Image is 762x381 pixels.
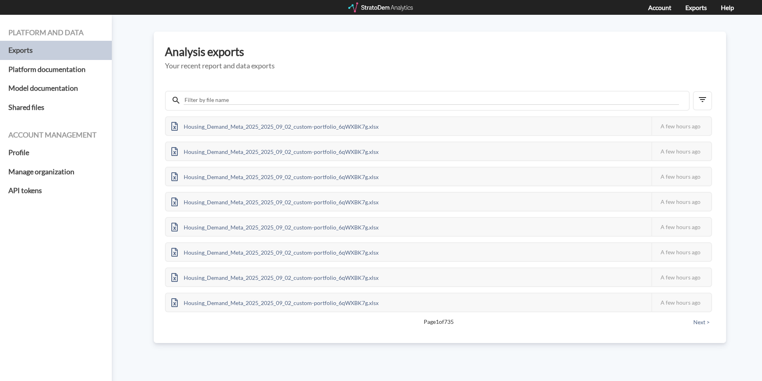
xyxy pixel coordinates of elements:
[8,131,103,139] h4: Account management
[8,41,103,60] a: Exports
[166,142,384,160] div: Housing_Demand_Meta_2025_2025_09_02_custom-portfolio_6qWXBK7g.xlsx
[165,46,715,58] h3: Analysis exports
[166,298,384,305] a: Housing_Demand_Meta_2025_2025_09_02_custom-portfolio_6qWXBK7g.xlsx
[8,60,103,79] a: Platform documentation
[648,4,671,11] a: Account
[8,181,103,200] a: API tokens
[8,143,103,162] a: Profile
[651,293,711,311] div: A few hours ago
[651,117,711,135] div: A few hours ago
[651,193,711,211] div: A few hours ago
[651,142,711,160] div: A few hours ago
[8,29,103,37] h4: Platform and data
[721,4,734,11] a: Help
[691,318,712,327] button: Next >
[651,218,711,236] div: A few hours ago
[651,243,711,261] div: A few hours ago
[8,162,103,182] a: Manage organization
[166,172,384,179] a: Housing_Demand_Meta_2025_2025_09_02_custom-portfolio_6qWXBK7g.xlsx
[651,268,711,286] div: A few hours ago
[166,248,384,255] a: Housing_Demand_Meta_2025_2025_09_02_custom-portfolio_6qWXBK7g.xlsx
[166,122,384,129] a: Housing_Demand_Meta_2025_2025_09_02_custom-portfolio_6qWXBK7g.xlsx
[685,4,707,11] a: Exports
[184,96,679,105] input: Filter by file name
[166,293,384,311] div: Housing_Demand_Meta_2025_2025_09_02_custom-portfolio_6qWXBK7g.xlsx
[166,147,384,154] a: Housing_Demand_Meta_2025_2025_09_02_custom-portfolio_6qWXBK7g.xlsx
[166,268,384,286] div: Housing_Demand_Meta_2025_2025_09_02_custom-portfolio_6qWXBK7g.xlsx
[8,98,103,117] a: Shared files
[166,273,384,280] a: Housing_Demand_Meta_2025_2025_09_02_custom-portfolio_6qWXBK7g.xlsx
[166,243,384,261] div: Housing_Demand_Meta_2025_2025_09_02_custom-portfolio_6qWXBK7g.xlsx
[165,62,715,70] h5: Your recent report and data exports
[8,79,103,98] a: Model documentation
[193,318,684,326] span: Page 1 of 735
[166,218,384,236] div: Housing_Demand_Meta_2025_2025_09_02_custom-portfolio_6qWXBK7g.xlsx
[166,197,384,204] a: Housing_Demand_Meta_2025_2025_09_02_custom-portfolio_6qWXBK7g.xlsx
[651,168,711,186] div: A few hours ago
[166,193,384,211] div: Housing_Demand_Meta_2025_2025_09_02_custom-portfolio_6qWXBK7g.xlsx
[166,117,384,135] div: Housing_Demand_Meta_2025_2025_09_02_custom-portfolio_6qWXBK7g.xlsx
[166,168,384,186] div: Housing_Demand_Meta_2025_2025_09_02_custom-portfolio_6qWXBK7g.xlsx
[166,223,384,229] a: Housing_Demand_Meta_2025_2025_09_02_custom-portfolio_6qWXBK7g.xlsx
